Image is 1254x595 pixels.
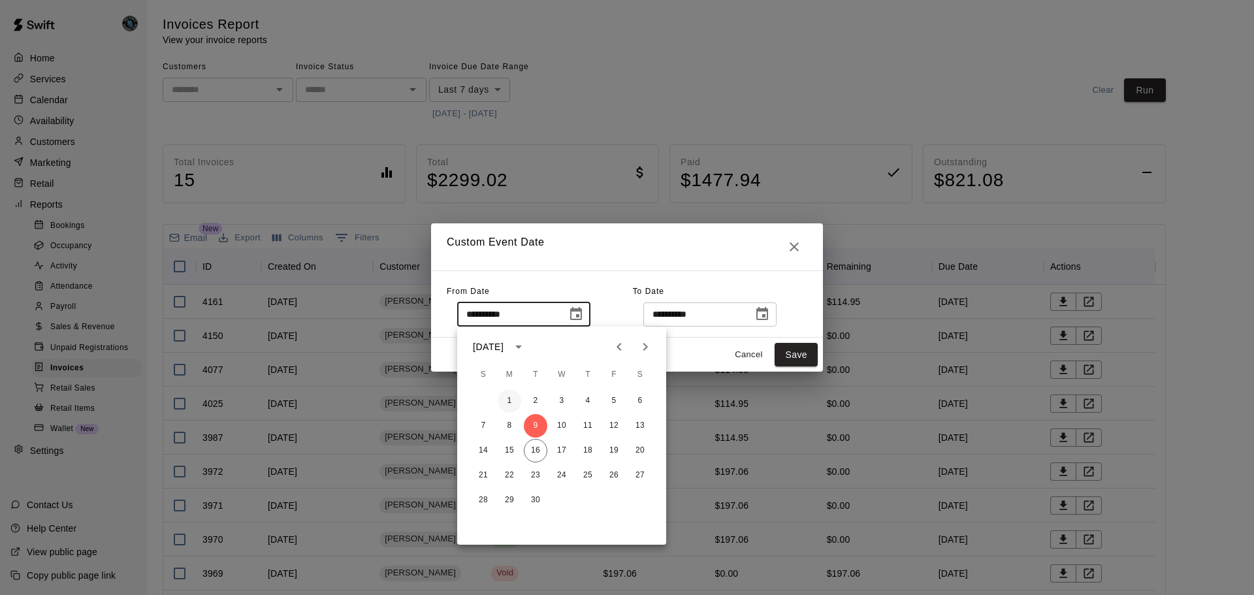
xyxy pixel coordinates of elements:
[775,343,818,367] button: Save
[602,414,626,438] button: 12
[472,414,495,438] button: 7
[524,464,547,487] button: 23
[498,389,521,413] button: 1
[524,389,547,413] button: 2
[632,334,658,360] button: Next month
[576,362,600,388] span: Thursday
[498,439,521,462] button: 15
[563,301,589,327] button: Choose date, selected date is Sep 9, 2025
[576,389,600,413] button: 4
[633,287,664,296] span: To Date
[524,362,547,388] span: Tuesday
[431,223,823,270] h2: Custom Event Date
[498,489,521,512] button: 29
[550,439,573,462] button: 17
[628,414,652,438] button: 13
[628,389,652,413] button: 6
[550,464,573,487] button: 24
[781,234,807,260] button: Close
[472,464,495,487] button: 21
[550,414,573,438] button: 10
[524,414,547,438] button: 9
[628,362,652,388] span: Saturday
[507,336,530,358] button: calendar view is open, switch to year view
[524,439,547,462] button: 16
[473,340,504,354] div: [DATE]
[606,334,632,360] button: Previous month
[602,362,626,388] span: Friday
[498,414,521,438] button: 8
[447,287,490,296] span: From Date
[498,362,521,388] span: Monday
[576,439,600,462] button: 18
[550,389,573,413] button: 3
[728,345,769,365] button: Cancel
[472,489,495,512] button: 28
[602,389,626,413] button: 5
[472,362,495,388] span: Sunday
[602,464,626,487] button: 26
[628,464,652,487] button: 27
[628,439,652,462] button: 20
[498,464,521,487] button: 22
[602,439,626,462] button: 19
[576,414,600,438] button: 11
[749,301,775,327] button: Choose date, selected date is Sep 16, 2025
[472,439,495,462] button: 14
[576,464,600,487] button: 25
[524,489,547,512] button: 30
[550,362,573,388] span: Wednesday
